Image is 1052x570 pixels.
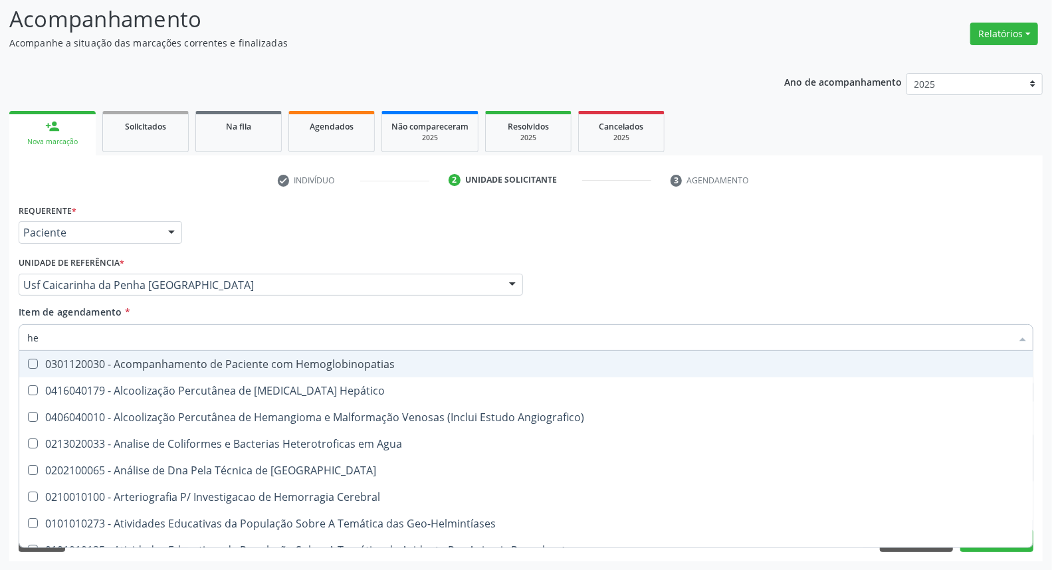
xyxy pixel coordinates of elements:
span: Na fila [226,121,251,132]
div: 2 [449,174,461,186]
button: Relatórios [970,23,1038,45]
input: Buscar por procedimentos [27,324,1011,351]
label: Requerente [19,201,76,221]
span: Agendados [310,121,354,132]
div: 2025 [391,133,469,143]
span: Não compareceram [391,121,469,132]
div: 2025 [588,133,655,143]
p: Acompanhe a situação das marcações correntes e finalizadas [9,36,733,50]
div: 2025 [495,133,562,143]
span: Cancelados [599,121,644,132]
p: Ano de acompanhamento [784,73,902,90]
span: Usf Caicarinha da Penha [GEOGRAPHIC_DATA] [23,278,496,292]
div: Nova marcação [19,137,86,147]
span: Solicitados [125,121,166,132]
div: person_add [45,119,60,134]
span: Paciente [23,226,155,239]
p: Acompanhamento [9,3,733,36]
span: Resolvidos [508,121,549,132]
div: Unidade solicitante [465,174,557,186]
span: Item de agendamento [19,306,122,318]
label: Unidade de referência [19,253,124,274]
